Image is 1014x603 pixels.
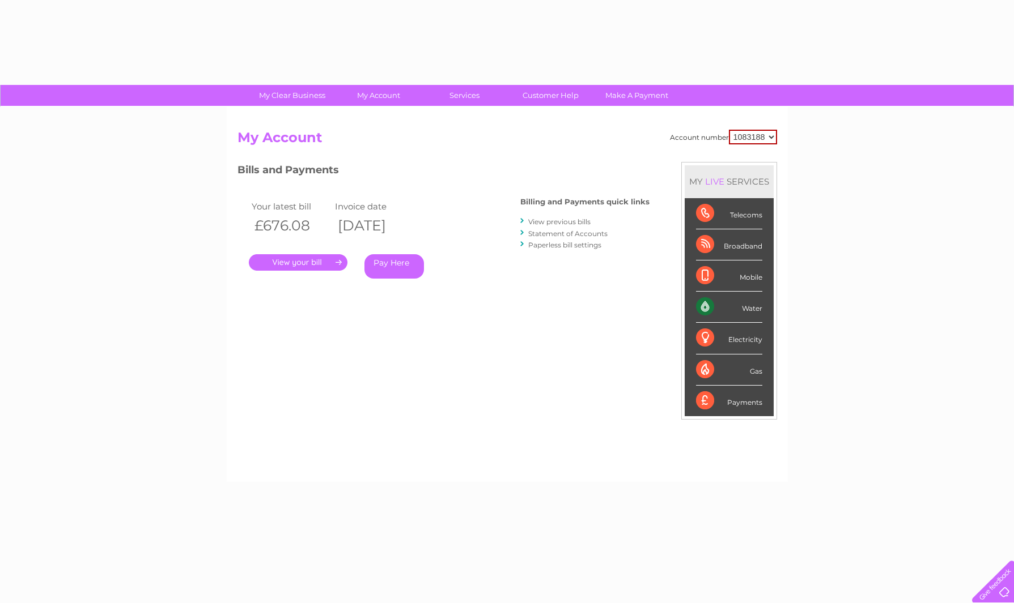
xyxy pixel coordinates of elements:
a: Make A Payment [590,85,684,106]
a: Services [418,85,511,106]
div: Water [696,292,762,323]
div: Telecoms [696,198,762,229]
div: Account number [670,130,777,144]
div: Mobile [696,260,762,292]
a: Paperless bill settings [528,241,601,249]
h4: Billing and Payments quick links [520,198,650,206]
a: Customer Help [504,85,597,106]
a: Pay Here [364,254,424,279]
a: Statement of Accounts [528,229,608,238]
a: View previous bills [528,217,591,226]
div: Payments [696,386,762,416]
a: . [249,254,347,271]
div: Electricity [696,323,762,354]
a: My Clear Business [245,85,339,106]
div: MY SERVICES [685,165,774,198]
h2: My Account [237,130,777,151]
th: [DATE] [332,214,416,237]
div: Broadband [696,229,762,260]
div: Gas [696,354,762,386]
td: Your latest bill [249,199,333,214]
div: LIVE [703,176,727,187]
a: My Account [332,85,425,106]
th: £676.08 [249,214,333,237]
td: Invoice date [332,199,416,214]
h3: Bills and Payments [237,162,650,182]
